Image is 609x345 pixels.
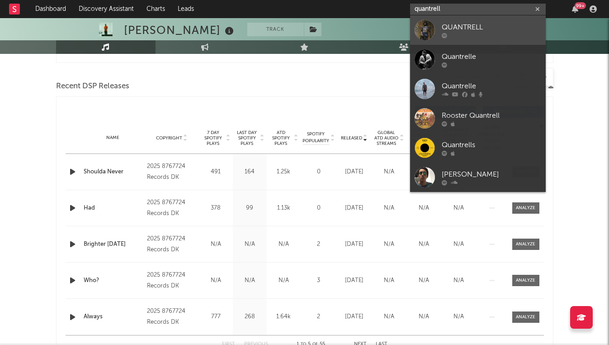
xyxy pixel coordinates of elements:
[575,2,586,9] div: 99 +
[339,204,369,213] div: [DATE]
[235,168,264,177] div: 164
[201,168,231,177] div: 491
[269,168,298,177] div: 1.25k
[410,104,546,133] a: Rooster Quantrell
[572,5,578,13] button: 99+
[303,204,335,213] div: 0
[124,23,236,38] div: [PERSON_NAME]
[303,276,335,285] div: 3
[374,168,404,177] div: N/A
[410,45,546,74] a: Quantrelle
[269,312,298,321] div: 1.64k
[247,23,304,36] button: Track
[269,204,298,213] div: 1.13k
[156,135,182,141] span: Copyright
[269,276,298,285] div: N/A
[147,161,196,183] div: 2025 8767724 Records DK
[147,270,196,292] div: 2025 8767724 Records DK
[444,276,474,285] div: N/A
[303,312,335,321] div: 2
[409,168,439,177] div: N/A
[339,276,369,285] div: [DATE]
[341,135,362,141] span: Released
[410,4,546,15] input: Search for artists
[303,168,335,177] div: 0
[339,168,369,177] div: [DATE]
[201,130,225,146] span: 7 Day Spotify Plays
[147,306,196,328] div: 2025 8767724 Records DK
[302,131,329,144] span: Spotify Popularity
[56,81,129,92] span: Recent DSP Releases
[201,240,231,249] div: N/A
[235,204,264,213] div: 99
[201,204,231,213] div: 378
[84,204,143,213] a: Had
[374,240,404,249] div: N/A
[374,312,404,321] div: N/A
[339,312,369,321] div: [DATE]
[442,51,541,62] div: Quantrelle
[235,276,264,285] div: N/A
[409,204,439,213] div: N/A
[444,312,474,321] div: N/A
[269,130,293,146] span: ATD Spotify Plays
[374,276,404,285] div: N/A
[409,276,439,285] div: N/A
[410,15,546,45] a: QUANTRELL
[409,127,434,149] span: Global Rolling 7D Audio Streams
[410,163,546,192] a: [PERSON_NAME]
[201,312,231,321] div: 777
[269,240,298,249] div: N/A
[442,139,541,150] div: Quantrells
[374,130,399,146] span: Global ATD Audio Streams
[84,134,143,141] div: Name
[235,312,264,321] div: 268
[409,240,439,249] div: N/A
[84,312,143,321] a: Always
[442,169,541,180] div: [PERSON_NAME]
[374,204,404,213] div: N/A
[442,110,541,121] div: Rooster Quantrell
[442,22,541,33] div: QUANTRELL
[409,312,439,321] div: N/A
[147,197,196,219] div: 2025 8767724 Records DK
[84,276,143,285] a: Who?
[410,74,546,104] a: Quantrelle
[201,276,231,285] div: N/A
[444,204,474,213] div: N/A
[235,130,259,146] span: Last Day Spotify Plays
[442,81,541,91] div: Quantrelle
[235,240,264,249] div: N/A
[84,168,143,177] a: Shoulda Never
[84,240,143,249] a: Brighter [DATE]
[147,234,196,255] div: 2025 8767724 Records DK
[339,240,369,249] div: [DATE]
[410,133,546,163] a: Quantrells
[303,240,335,249] div: 2
[444,240,474,249] div: N/A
